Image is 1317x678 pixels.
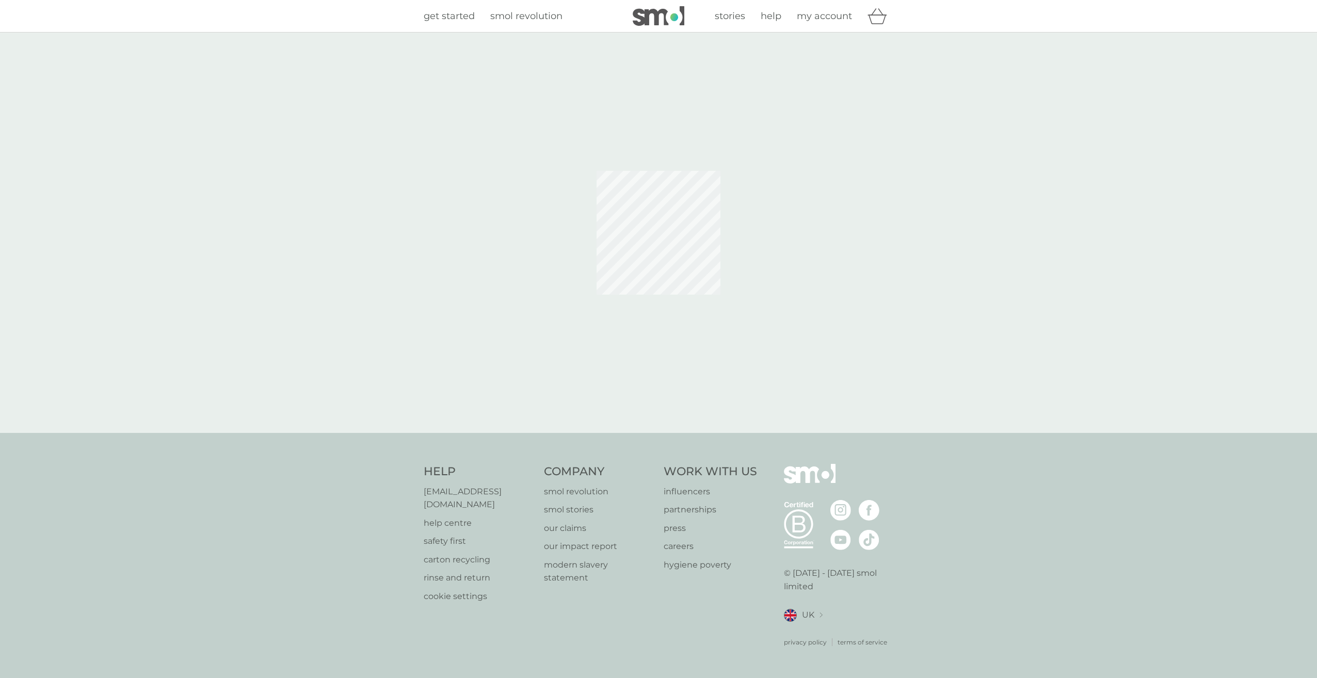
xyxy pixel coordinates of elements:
[424,464,534,480] h4: Help
[838,637,887,647] a: terms of service
[859,529,879,550] img: visit the smol Tiktok page
[424,535,534,548] a: safety first
[784,609,797,622] img: UK flag
[544,503,654,516] a: smol stories
[715,9,745,24] a: stories
[544,464,654,480] h4: Company
[820,612,823,618] img: select a new location
[633,6,684,26] img: smol
[784,637,827,647] a: privacy policy
[544,485,654,498] a: smol revolution
[424,10,475,22] span: get started
[424,516,534,530] a: help centre
[664,464,757,480] h4: Work With Us
[797,9,852,24] a: my account
[797,10,852,22] span: my account
[664,503,757,516] a: partnerships
[830,500,851,521] img: visit the smol Instagram page
[424,571,534,585] a: rinse and return
[424,485,534,511] a: [EMAIL_ADDRESS][DOMAIN_NAME]
[761,9,781,24] a: help
[424,9,475,24] a: get started
[859,500,879,521] img: visit the smol Facebook page
[490,9,563,24] a: smol revolution
[424,590,534,603] a: cookie settings
[830,529,851,550] img: visit the smol Youtube page
[761,10,781,22] span: help
[544,522,654,535] a: our claims
[490,10,563,22] span: smol revolution
[544,558,654,585] a: modern slavery statement
[664,522,757,535] a: press
[544,540,654,553] a: our impact report
[664,485,757,498] a: influencers
[802,608,814,622] span: UK
[664,558,757,572] a: hygiene poverty
[868,6,893,26] div: basket
[664,540,757,553] a: careers
[784,567,894,593] p: © [DATE] - [DATE] smol limited
[715,10,745,22] span: stories
[424,553,534,567] a: carton recycling
[784,464,836,499] img: smol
